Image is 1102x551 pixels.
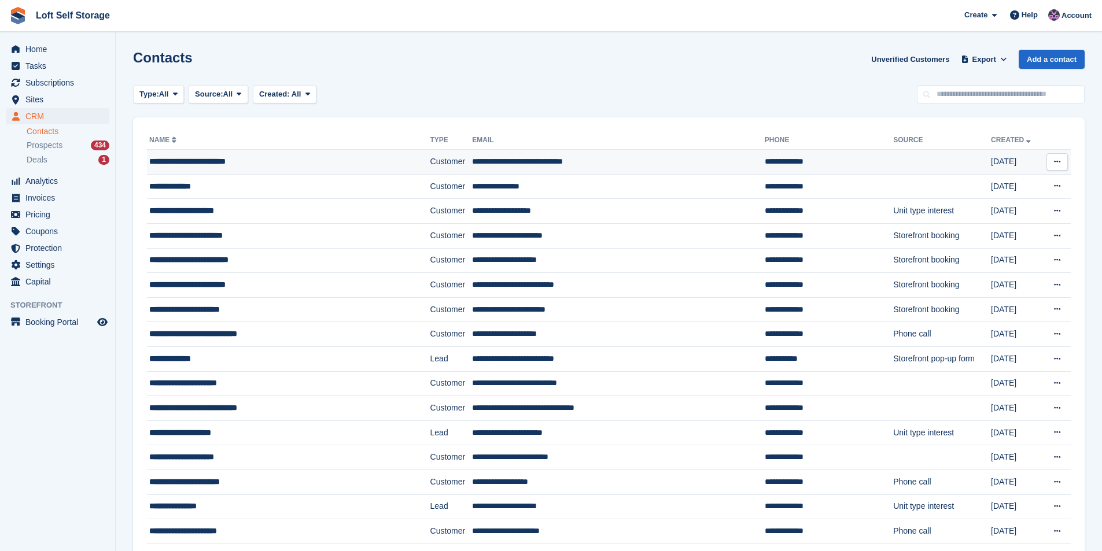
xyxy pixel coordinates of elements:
span: CRM [25,108,95,124]
span: Coupons [25,223,95,239]
td: [DATE] [991,445,1042,470]
a: menu [6,58,109,74]
td: [DATE] [991,199,1042,224]
span: Deals [27,154,47,165]
td: Customer [430,199,473,224]
a: menu [6,190,109,206]
td: [DATE] [991,322,1042,347]
a: menu [6,206,109,223]
td: [DATE] [991,396,1042,421]
a: menu [6,257,109,273]
span: Capital [25,273,95,290]
td: Customer [430,519,473,544]
td: Storefront booking [893,248,991,273]
span: Type: [139,88,159,100]
th: Type [430,131,473,150]
span: Home [25,41,95,57]
h1: Contacts [133,50,193,65]
td: Unit type interest [893,494,991,519]
span: Analytics [25,173,95,189]
td: Lead [430,346,473,371]
div: 434 [91,140,109,150]
span: Tasks [25,58,95,74]
td: Unit type interest [893,199,991,224]
td: Customer [430,445,473,470]
a: Prospects 434 [27,139,109,151]
span: Settings [25,257,95,273]
a: menu [6,75,109,91]
td: [DATE] [991,223,1042,248]
th: Email [472,131,764,150]
th: Source [893,131,991,150]
span: Invoices [25,190,95,206]
span: Pricing [25,206,95,223]
span: Subscriptions [25,75,95,91]
a: Created [991,136,1033,144]
span: Help [1022,9,1038,21]
td: Phone call [893,322,991,347]
td: Unit type interest [893,420,991,445]
td: [DATE] [991,469,1042,494]
td: Customer [430,371,473,396]
td: [DATE] [991,273,1042,298]
td: Customer [430,150,473,175]
a: Preview store [95,315,109,329]
th: Phone [765,131,893,150]
td: Customer [430,322,473,347]
a: Add a contact [1019,50,1085,69]
a: Deals 1 [27,154,109,166]
span: Source: [195,88,223,100]
img: stora-icon-8386f47178a22dfd0bd8f6a31ec36ba5ce8667c1dd55bd0f319d3a0aa187defe.svg [9,7,27,24]
td: Customer [430,174,473,199]
button: Created: All [253,85,316,104]
td: Customer [430,396,473,421]
td: Customer [430,223,473,248]
td: Customer [430,297,473,322]
a: menu [6,173,109,189]
td: Phone call [893,519,991,544]
button: Type: All [133,85,184,104]
a: Loft Self Storage [31,6,115,25]
td: Customer [430,248,473,273]
td: [DATE] [991,248,1042,273]
td: [DATE] [991,420,1042,445]
td: Storefront booking [893,223,991,248]
td: [DATE] [991,150,1042,175]
td: Storefront pop-up form [893,346,991,371]
td: Lead [430,420,473,445]
button: Source: All [189,85,248,104]
a: menu [6,41,109,57]
a: menu [6,108,109,124]
td: Customer [430,273,473,298]
td: Customer [430,469,473,494]
span: Account [1062,10,1092,21]
span: Protection [25,240,95,256]
a: menu [6,91,109,108]
td: [DATE] [991,346,1042,371]
a: menu [6,223,109,239]
a: Contacts [27,126,109,137]
td: [DATE] [991,174,1042,199]
a: menu [6,240,109,256]
td: [DATE] [991,371,1042,396]
span: Sites [25,91,95,108]
span: Create [964,9,987,21]
span: Created: [259,90,290,98]
img: Amy Wright [1048,9,1060,21]
td: Phone call [893,469,991,494]
a: menu [6,273,109,290]
span: Export [972,54,996,65]
td: Lead [430,494,473,519]
td: [DATE] [991,519,1042,544]
a: menu [6,314,109,330]
span: All [223,88,233,100]
button: Export [959,50,1009,69]
span: Prospects [27,140,62,151]
span: Storefront [10,299,115,311]
span: Booking Portal [25,314,95,330]
td: [DATE] [991,494,1042,519]
a: Name [149,136,179,144]
td: [DATE] [991,297,1042,322]
span: All [292,90,301,98]
span: All [159,88,169,100]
